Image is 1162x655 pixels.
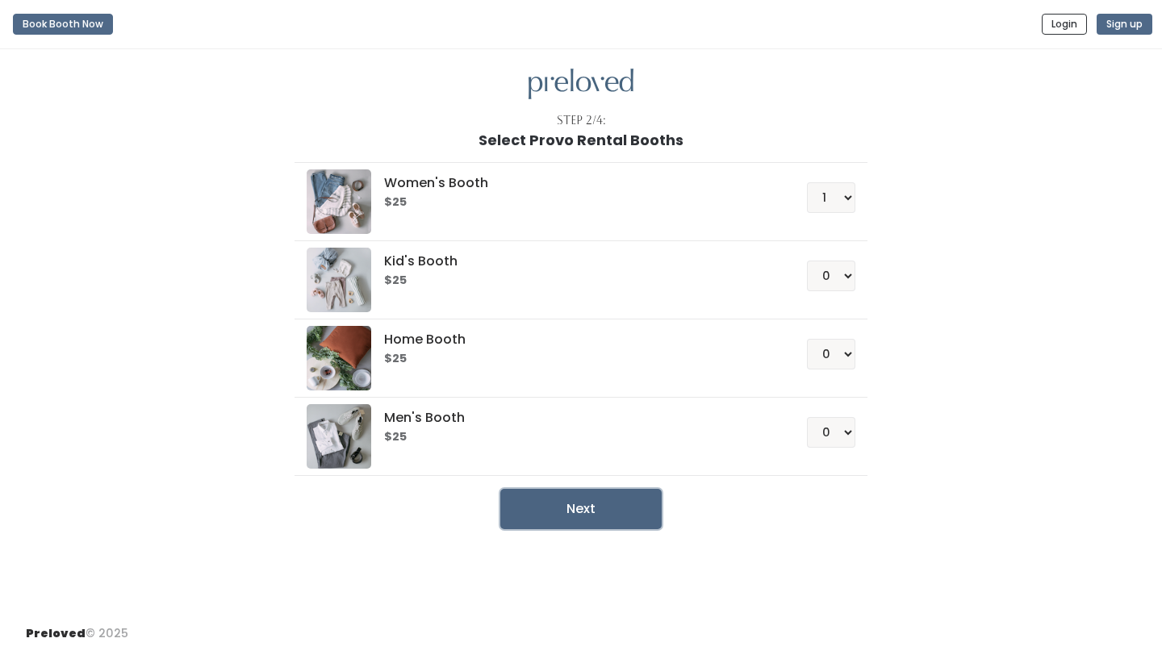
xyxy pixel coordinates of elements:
span: Preloved [26,625,86,641]
h5: Home Booth [384,332,767,347]
h6: $25 [384,274,767,287]
div: © 2025 [26,612,128,642]
h5: Men's Booth [384,411,767,425]
h6: $25 [384,353,767,365]
img: preloved logo [307,248,371,312]
h5: Kid's Booth [384,254,767,269]
h6: $25 [384,196,767,209]
button: Book Booth Now [13,14,113,35]
img: preloved logo [307,326,371,390]
h1: Select Provo Rental Booths [479,132,683,148]
button: Sign up [1097,14,1152,35]
button: Next [500,489,662,529]
img: preloved logo [529,69,633,100]
img: preloved logo [307,404,371,469]
h5: Women's Booth [384,176,767,190]
button: Login [1042,14,1087,35]
h6: $25 [384,431,767,444]
div: Step 2/4: [557,112,606,129]
a: Book Booth Now [13,6,113,42]
img: preloved logo [307,169,371,234]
